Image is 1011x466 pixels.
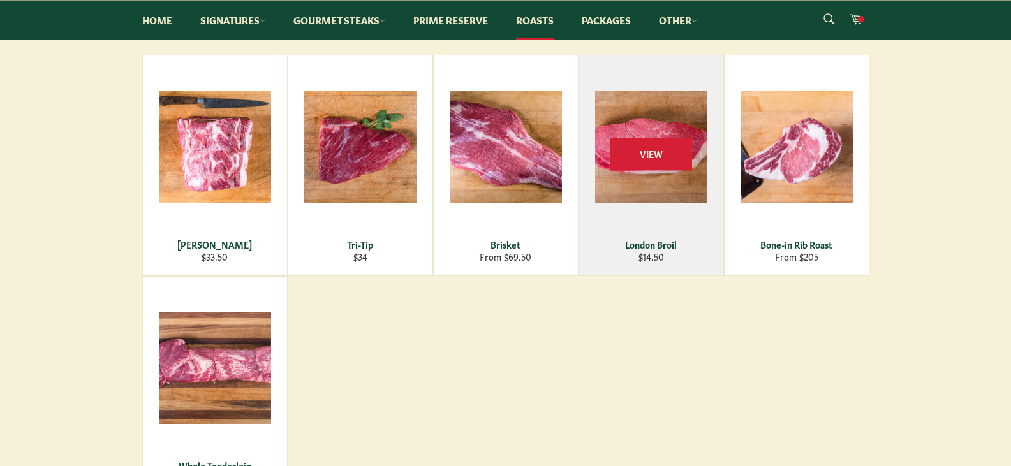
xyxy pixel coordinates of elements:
[142,55,288,276] a: Chuck Roast [PERSON_NAME] $33.50
[610,138,692,170] span: View
[288,55,433,276] a: Tri-Tip Tri-Tip $34
[159,91,271,203] img: Chuck Roast
[724,55,869,276] a: Bone-in Rib Roast Bone-in Rib Roast From $205
[151,238,279,251] div: [PERSON_NAME]
[129,1,185,40] a: Home
[401,1,501,40] a: Prime Reserve
[646,1,710,40] a: Other
[188,1,278,40] a: Signatures
[741,91,853,203] img: Bone-in Rib Roast
[732,238,860,251] div: Bone-in Rib Roast
[441,251,570,263] div: From $69.50
[732,251,860,263] div: From $205
[296,251,424,263] div: $34
[579,55,724,276] a: London Broil London Broil $14.50 View
[304,91,417,203] img: Tri-Tip
[433,55,579,276] a: Brisket Brisket From $69.50
[503,1,566,40] a: Roasts
[569,1,644,40] a: Packages
[450,91,562,203] img: Brisket
[159,312,271,424] img: Whole Tenderloin
[151,251,279,263] div: $33.50
[587,238,715,251] div: London Broil
[441,238,570,251] div: Brisket
[296,238,424,251] div: Tri-Tip
[281,1,398,40] a: Gourmet Steaks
